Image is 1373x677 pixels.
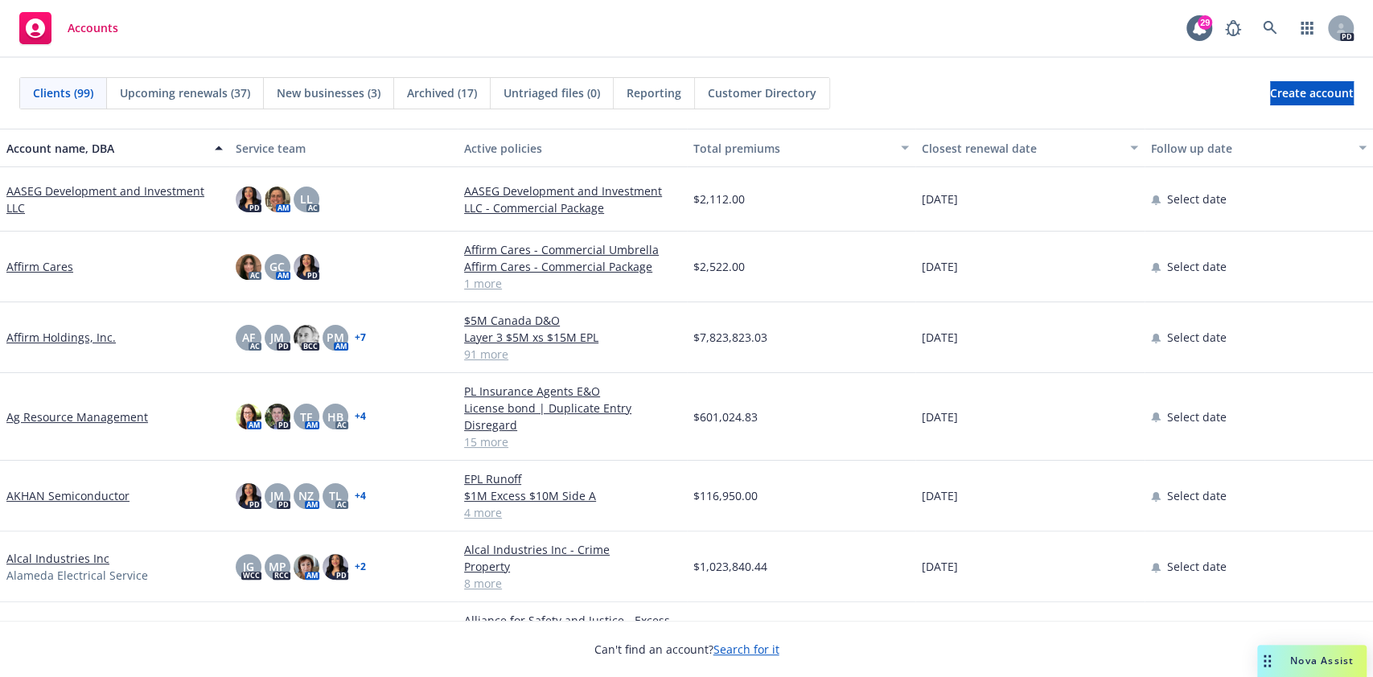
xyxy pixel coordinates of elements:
[922,487,958,504] span: [DATE]
[329,487,342,504] span: TL
[922,191,958,207] span: [DATE]
[6,329,116,346] a: Affirm Holdings, Inc.
[464,400,680,433] a: License bond | Duplicate Entry Disregard
[6,258,73,275] a: Affirm Cares
[1290,654,1354,667] span: Nova Assist
[458,129,687,167] button: Active policies
[298,487,314,504] span: NZ
[1217,12,1249,44] a: Report a Bug
[1167,258,1227,275] span: Select date
[464,383,680,400] a: PL Insurance Agents E&O
[236,254,261,280] img: photo
[1167,408,1227,425] span: Select date
[355,333,366,343] a: + 7
[1270,78,1354,109] span: Create account
[1291,12,1323,44] a: Switch app
[294,254,319,280] img: photo
[355,491,366,501] a: + 4
[713,642,779,657] a: Search for it
[1167,487,1227,504] span: Select date
[922,258,958,275] span: [DATE]
[464,470,680,487] a: EPL Runoff
[693,258,745,275] span: $2,522.00
[464,575,680,592] a: 8 more
[355,562,366,572] a: + 2
[327,329,344,346] span: PM
[464,504,680,521] a: 4 more
[1167,329,1227,346] span: Select date
[300,408,312,425] span: TF
[693,408,758,425] span: $601,024.83
[6,408,148,425] a: Ag Resource Management
[6,140,205,157] div: Account name, DBA
[627,84,681,101] span: Reporting
[243,558,254,575] span: JG
[922,140,1120,157] div: Closest renewal date
[693,140,892,157] div: Total premiums
[327,408,343,425] span: HB
[693,329,767,346] span: $7,823,823.03
[277,84,380,101] span: New businesses (3)
[229,129,458,167] button: Service team
[269,558,286,575] span: MP
[693,487,758,504] span: $116,950.00
[355,412,366,421] a: + 4
[6,183,223,216] a: AASEG Development and Investment LLC
[922,329,958,346] span: [DATE]
[922,558,958,575] span: [DATE]
[265,404,290,429] img: photo
[294,554,319,580] img: photo
[922,408,958,425] span: [DATE]
[236,404,261,429] img: photo
[1257,645,1367,677] button: Nova Assist
[464,140,680,157] div: Active policies
[236,187,261,212] img: photo
[407,84,477,101] span: Archived (17)
[464,241,680,258] a: Affirm Cares - Commercial Umbrella
[1270,81,1354,105] a: Create account
[1167,191,1227,207] span: Select date
[464,312,680,329] a: $5M Canada D&O
[464,541,680,558] a: Alcal Industries Inc - Crime
[6,567,148,584] span: Alameda Electrical Service
[464,346,680,363] a: 91 more
[464,183,680,216] a: AASEG Development and Investment LLC - Commercial Package
[693,191,745,207] span: $2,112.00
[120,84,250,101] span: Upcoming renewals (37)
[1254,12,1286,44] a: Search
[915,129,1145,167] button: Closest renewal date
[265,187,290,212] img: photo
[6,550,109,567] a: Alcal Industries Inc
[464,487,680,504] a: $1M Excess $10M Side A
[33,84,93,101] span: Clients (99)
[236,483,261,509] img: photo
[6,487,129,504] a: AKHAN Semiconductor
[1151,140,1350,157] div: Follow up date
[1198,15,1212,30] div: 29
[242,329,255,346] span: AF
[708,84,816,101] span: Customer Directory
[687,129,916,167] button: Total premiums
[464,558,680,575] a: Property
[464,275,680,292] a: 1 more
[68,22,118,35] span: Accounts
[1257,645,1277,677] div: Drag to move
[504,84,600,101] span: Untriaged files (0)
[294,325,319,351] img: photo
[464,329,680,346] a: Layer 3 $5M xs $15M EPL
[13,6,125,51] a: Accounts
[464,612,680,646] a: Alliance for Safety and Justice - Excess Liability
[270,329,284,346] span: JM
[323,554,348,580] img: photo
[269,258,285,275] span: GC
[594,641,779,658] span: Can't find an account?
[464,258,680,275] a: Affirm Cares - Commercial Package
[300,191,313,207] span: LL
[1167,558,1227,575] span: Select date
